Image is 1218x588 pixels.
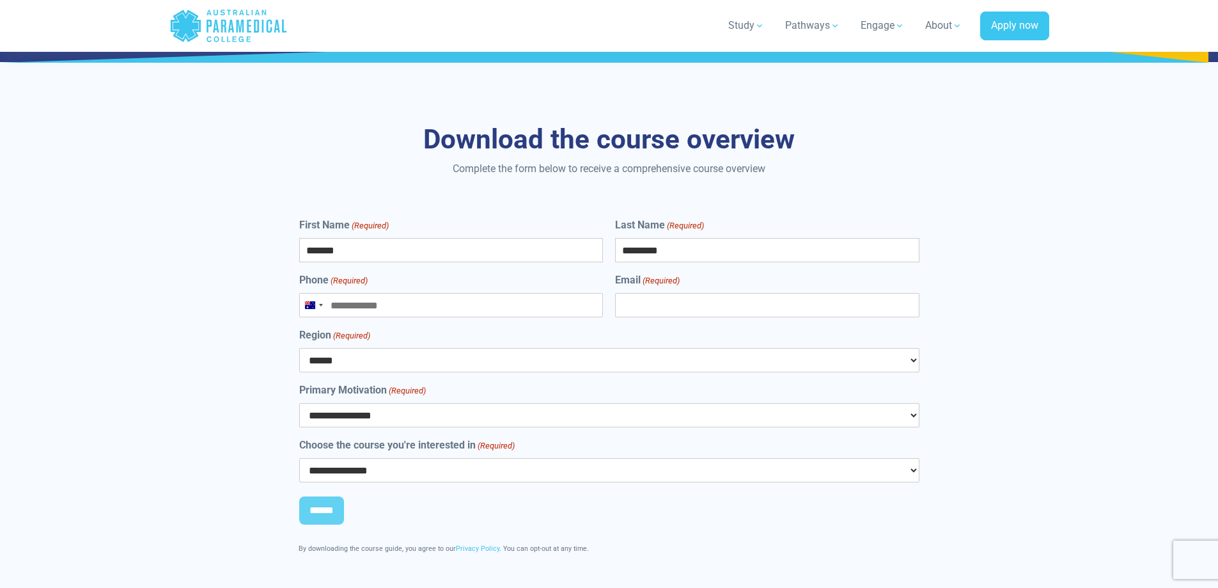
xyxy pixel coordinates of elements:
[299,273,368,288] label: Phone
[615,273,680,288] label: Email
[853,8,912,44] a: Engage
[299,544,589,553] span: By downloading the course guide, you agree to our . You can opt-out at any time.
[299,328,370,343] label: Region
[235,123,983,156] h3: Download the course overview
[980,12,1049,41] a: Apply now
[917,8,970,44] a: About
[299,438,515,453] label: Choose the course you're interested in
[476,440,515,452] span: (Required)
[169,5,288,47] a: Australian Paramedical College
[666,219,705,232] span: (Required)
[329,274,368,287] span: (Required)
[642,274,680,287] span: (Required)
[615,218,704,233] label: Last Name
[721,8,772,44] a: Study
[299,218,389,233] label: First Name
[332,330,370,342] span: (Required)
[777,8,848,44] a: Pathways
[387,385,426,397] span: (Required)
[456,544,499,553] a: Privacy Policy
[299,383,426,398] label: Primary Motivation
[350,219,389,232] span: (Required)
[235,161,983,177] p: Complete the form below to receive a comprehensive course overview
[300,294,327,317] button: Selected country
